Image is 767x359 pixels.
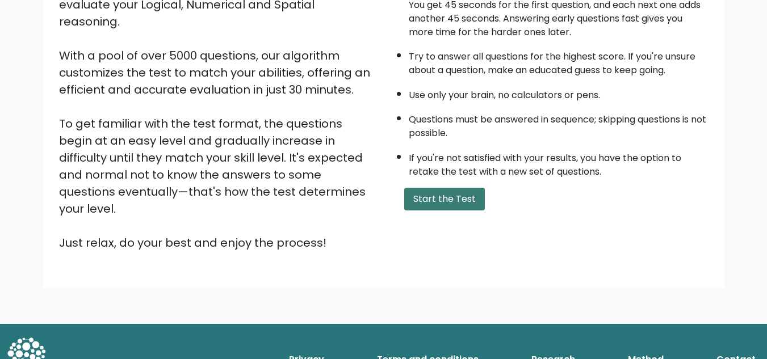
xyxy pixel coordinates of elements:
[409,107,709,140] li: Questions must be answered in sequence; skipping questions is not possible.
[409,146,709,179] li: If you're not satisfied with your results, you have the option to retake the test with a new set ...
[409,83,709,102] li: Use only your brain, no calculators or pens.
[404,188,485,210] button: Start the Test
[409,44,709,77] li: Try to answer all questions for the highest score. If you're unsure about a question, make an edu...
